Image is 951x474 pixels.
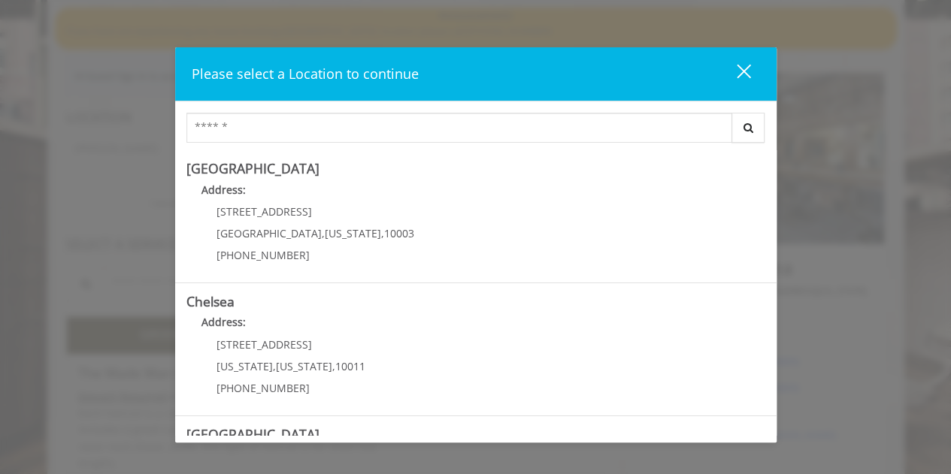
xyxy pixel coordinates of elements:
span: [US_STATE] [217,359,273,373]
span: [US_STATE] [276,359,332,373]
div: close dialog [719,63,750,86]
span: [STREET_ADDRESS] [217,337,312,352]
span: [PHONE_NUMBER] [217,381,310,395]
b: [GEOGRAPHIC_DATA] [186,425,320,443]
span: [PHONE_NUMBER] [217,248,310,262]
span: [STREET_ADDRESS] [217,204,312,219]
button: close dialog [709,59,760,89]
i: Search button [740,122,757,133]
b: Chelsea [186,292,235,310]
span: , [381,226,384,240]
b: Address: [201,183,246,197]
span: [US_STATE] [325,226,381,240]
span: Please select a Location to continue [192,65,419,83]
span: , [273,359,276,373]
span: , [322,226,325,240]
b: Address: [201,315,246,329]
span: [GEOGRAPHIC_DATA] [217,226,322,240]
input: Search Center [186,113,732,143]
div: Center Select [186,113,765,150]
b: [GEOGRAPHIC_DATA] [186,159,320,177]
span: 10011 [335,359,365,373]
span: 10003 [384,226,414,240]
span: , [332,359,335,373]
